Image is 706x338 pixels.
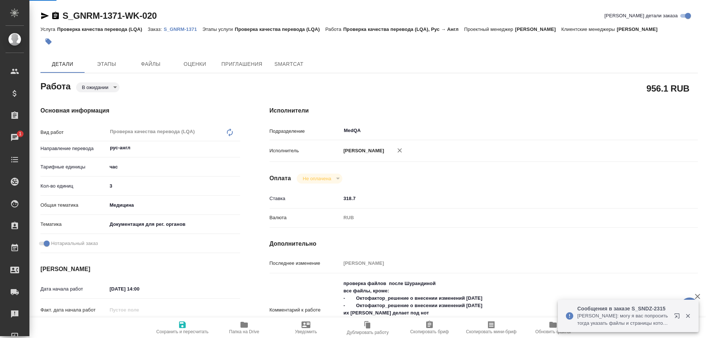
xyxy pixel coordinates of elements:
[466,329,516,334] span: Скопировать мини-бриф
[107,305,171,315] input: Пустое поле
[297,174,342,184] div: В ожидании
[561,26,617,32] p: Клиентские менеджеры
[271,60,307,69] span: SmartCat
[89,60,124,69] span: Этапы
[177,60,213,69] span: Оценки
[51,11,60,20] button: Скопировать ссылку
[40,221,107,228] p: Тематика
[341,211,662,224] div: RUB
[341,147,384,154] p: [PERSON_NAME]
[270,195,341,202] p: Ставка
[229,329,259,334] span: Папка на Drive
[347,330,389,335] span: Дублировать работу
[40,285,107,293] p: Дата начала работ
[107,284,171,294] input: ✎ Введи что-нибудь
[40,145,107,152] p: Направление перевода
[133,60,168,69] span: Файлы
[40,202,107,209] p: Общая тематика
[107,199,240,211] div: Медицина
[325,26,343,32] p: Работа
[236,147,238,149] button: Open
[337,317,399,338] button: Дублировать работу
[270,128,341,135] p: Подразделение
[40,265,240,274] h4: [PERSON_NAME]
[40,182,107,190] p: Кол-во единиц
[646,82,689,95] h2: 956.1 RUB
[40,106,240,115] h4: Основная информация
[2,128,28,147] a: 1
[670,309,687,326] button: Открыть в новой вкладке
[341,193,662,204] input: ✎ Введи что-нибудь
[270,147,341,154] p: Исполнитель
[40,306,107,314] p: Факт. дата начала работ
[40,11,49,20] button: Скопировать ссылку для ЯМессенджера
[535,329,571,334] span: Обновить файлы
[522,317,584,338] button: Обновить файлы
[270,260,341,267] p: Последнее изменение
[617,26,663,32] p: [PERSON_NAME]
[295,329,317,334] span: Уведомить
[515,26,561,32] p: [PERSON_NAME]
[410,329,449,334] span: Скопировать бриф
[51,240,98,247] span: Нотариальный заказ
[235,26,325,32] p: Проверка качества перевода (LQA)
[605,12,678,19] span: [PERSON_NAME] детали заказа
[156,329,208,334] span: Сохранить и пересчитать
[680,313,695,319] button: Закрыть
[270,239,698,248] h4: Дополнительно
[343,26,464,32] p: Проверка качества перевода (LQA), Рус → Англ
[40,129,107,136] p: Вид работ
[203,26,235,32] p: Этапы услуги
[270,174,291,183] h4: Оплата
[270,306,341,314] p: Комментарий к работе
[464,26,515,32] p: Проектный менеджер
[80,84,111,90] button: В ожидании
[151,317,213,338] button: Сохранить и пересчитать
[14,130,26,138] span: 1
[680,298,699,316] button: 🙏
[221,60,263,69] span: Приглашения
[63,11,157,21] a: S_GNRM-1371-WK-020
[148,26,164,32] p: Заказ:
[270,214,341,221] p: Валюта
[460,317,522,338] button: Скопировать мини-бриф
[107,161,240,173] div: час
[300,175,333,182] button: Не оплачена
[270,106,698,115] h4: Исполнители
[213,317,275,338] button: Папка на Drive
[577,305,669,312] p: Сообщения в заказе S_SNDZ-2315
[40,163,107,171] p: Тарифные единицы
[45,60,80,69] span: Детали
[57,26,147,32] p: Проверка качества перевода (LQA)
[40,33,57,50] button: Добавить тэг
[40,26,57,32] p: Услуга
[341,258,662,268] input: Пустое поле
[107,218,240,231] div: Документация для рег. органов
[107,181,240,191] input: ✎ Введи что-нибудь
[577,312,669,327] p: [PERSON_NAME]: могу я вас попросить тогда указать файлы и страницы которые необходимо разверстать...
[76,82,120,92] div: В ожидании
[399,317,460,338] button: Скопировать бриф
[40,79,71,92] h2: Работа
[658,130,660,131] button: Open
[275,317,337,338] button: Уведомить
[392,142,408,159] button: Удалить исполнителя
[164,26,202,32] a: S_GNRM-1371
